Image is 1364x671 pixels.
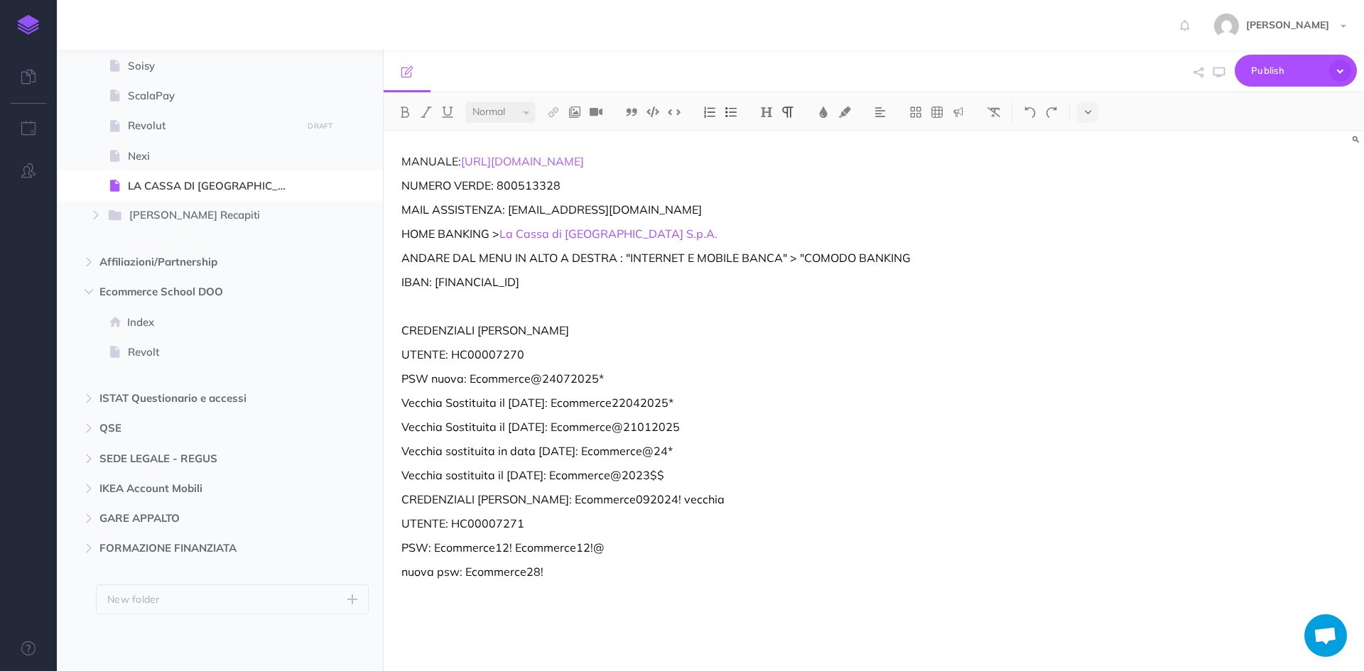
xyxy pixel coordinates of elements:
img: Link button [547,107,560,118]
img: Inline code button [668,107,681,117]
span: SEDE LEGALE - REGUS [99,450,280,467]
p: MAIL ASSISTENZA: [EMAIL_ADDRESS][DOMAIN_NAME] [401,201,1052,218]
span: GARE APPALTO [99,510,280,527]
span: Revolut [128,117,298,134]
span: FORMAZIONE FINANZIATA [99,540,280,557]
span: Index [127,314,298,331]
img: Callout dropdown menu button [952,107,965,118]
p: CREDENZIALI [PERSON_NAME]: Ecommerce092024! vecchia [401,491,1052,508]
img: Text background color button [838,107,851,118]
img: Add video button [590,107,602,118]
img: Underline button [441,107,454,118]
p: NUMERO VERDE: 800513328 [401,177,1052,194]
img: Create table button [931,107,943,118]
small: DRAFT [308,121,332,131]
p: Vecchia sostituita il [DATE]: Ecommerce@2023$$ [401,467,1052,484]
img: Bold button [399,107,411,118]
button: DRAFT [303,118,338,134]
img: Blockquote button [625,107,638,118]
span: Nexi [128,148,298,165]
p: PSW nuova: Ecommerce@24072025* [401,370,1052,387]
button: Publish [1235,55,1357,87]
p: MANUALE: [401,153,1052,170]
span: ScalaPay [128,87,298,104]
a: [URL][DOMAIN_NAME] [461,154,584,168]
p: UTENTE: HC00007271 [401,515,1052,532]
span: QSE [99,420,280,437]
p: HOME BANKING > [401,225,1052,242]
span: Ecommerce School DOO [99,283,280,300]
img: Paragraph button [781,107,794,118]
span: Publish [1251,60,1322,82]
img: Italic button [420,107,433,118]
span: Revolt [128,344,298,361]
img: logo-mark.svg [18,15,39,35]
span: [PERSON_NAME] Recapiti [129,207,276,225]
img: Clear styles button [987,107,1000,118]
img: Alignment dropdown menu button [874,107,887,118]
img: Ordered list button [703,107,716,118]
img: 773ddf364f97774a49de44848d81cdba.jpg [1214,13,1239,38]
img: Code block button [646,107,659,117]
button: New folder [96,584,369,614]
span: [PERSON_NAME] [1239,18,1336,31]
p: PSW: Ecommerce12! Ecommerce12!@ [401,539,1052,556]
img: Headings dropdown button [760,107,773,118]
a: La Cassa di [499,227,562,241]
img: Add image button [568,107,581,118]
img: Undo [1024,107,1036,118]
img: Redo [1045,107,1058,118]
a: [GEOGRAPHIC_DATA] [565,227,683,241]
span: Soisy [128,58,298,75]
p: Vecchia Sostituita il [DATE]: Ecommerce22042025* [401,394,1052,411]
img: Text color button [817,107,830,118]
a: Aprire la chat [1304,614,1347,657]
span: Affiliazioni/Partnership [99,253,280,271]
p: New folder [107,591,160,607]
p: ANDARE DAL MENU IN ALTO A DESTRA : "INTERNET E MOBILE BANCA" > "COMODO BANKING [401,249,1052,266]
span: IKEA Account Mobili [99,480,280,497]
p: IBAN: [FINANCIAL_ID] [401,273,1052,290]
p: Vecchia sostituita in data [DATE]: Ecommerce@24* [401,442,1052,459]
span: LA CASSA DI [GEOGRAPHIC_DATA] [128,178,298,195]
p: Vecchia Sostituita il [DATE]: Ecommerce@21012025 [401,418,1052,435]
p: CREDENZIALI [PERSON_NAME] [401,322,1052,339]
span: ISTAT Questionario e accessi [99,390,280,407]
p: UTENTE: HC00007270 [401,346,1052,363]
a: S.p.A. [686,227,718,241]
p: nuova psw: Ecommerce28! [401,563,1052,580]
img: Unordered list button [725,107,737,118]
